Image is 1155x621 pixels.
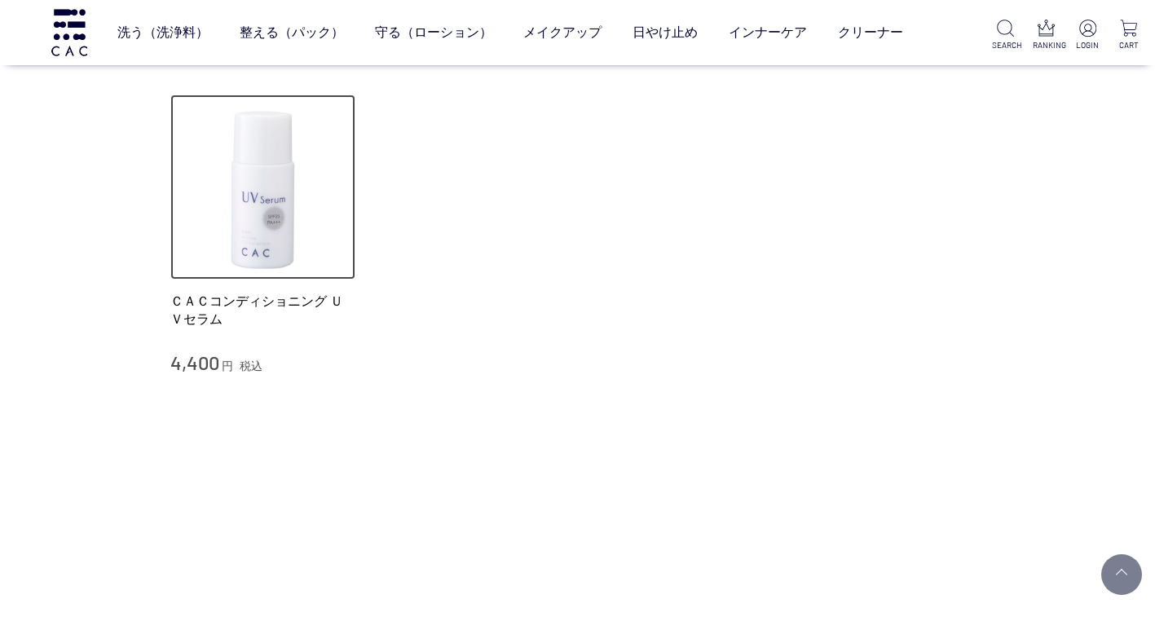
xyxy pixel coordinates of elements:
a: 整える（パック） [240,10,344,55]
img: logo [49,9,90,55]
a: ＣＡＣコンディショニング ＵＶセラム [170,293,356,328]
a: CART [1116,20,1142,51]
p: LOGIN [1074,39,1100,51]
a: メイクアップ [523,10,602,55]
p: SEARCH [992,39,1018,51]
p: CART [1116,39,1142,51]
a: インナーケア [729,10,807,55]
span: 円 [222,359,233,372]
p: RANKING [1033,39,1059,51]
span: 税込 [240,359,262,372]
img: ＣＡＣコンディショニング ＵＶセラム [170,95,356,280]
a: SEARCH [992,20,1018,51]
a: RANKING [1033,20,1059,51]
a: クリーナー [838,10,903,55]
a: 洗う（洗浄料） [117,10,209,55]
span: 4,400 [170,350,219,374]
a: 日やけ止め [633,10,698,55]
a: 守る（ローション） [375,10,492,55]
a: LOGIN [1074,20,1100,51]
